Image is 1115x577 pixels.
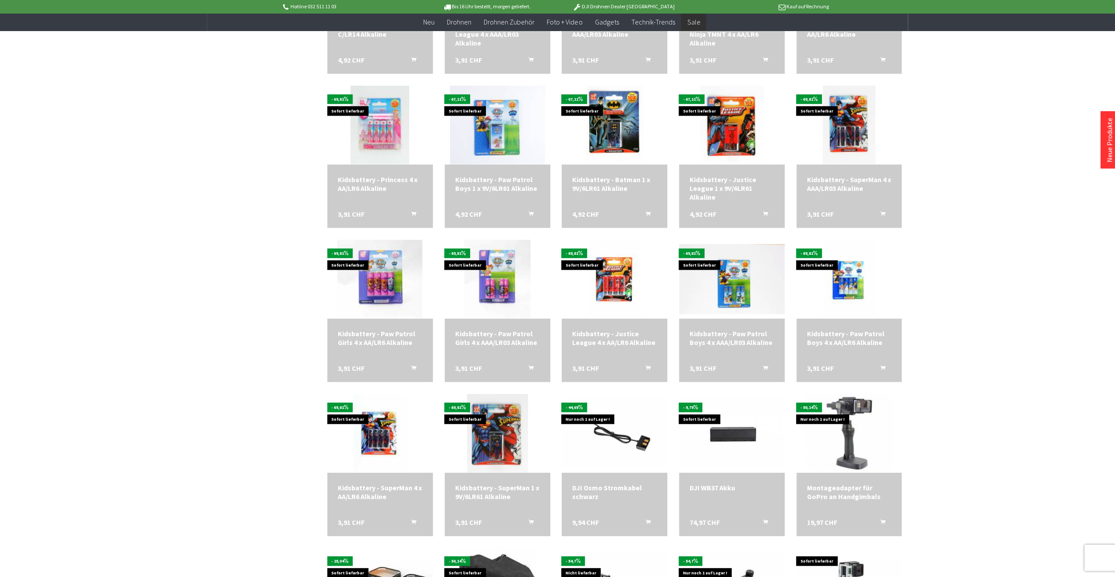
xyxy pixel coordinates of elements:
button: In den Warenkorb [869,210,890,221]
img: Kidsbattery - Paw Patrol Boys 4 x AAA/LR03 Alkaline [679,244,785,315]
span: 3,91 CHF [338,210,365,218]
a: DJI Osmo Stromkabel schwarz 9,94 CHF In den Warenkorb [572,483,657,501]
span: 74,97 CHF [690,518,720,527]
span: 3,91 CHF [807,210,834,218]
p: DJI Drohnen Dealer [GEOGRAPHIC_DATA] [555,1,692,12]
div: Kidsbattery - Paw Patrol Girls 4 x AAA/LR03 Alkaline [455,329,540,347]
a: Kidsbattery - Tortues Ninja TMNT 4 x AA/LR6 Alkaline 3,91 CHF In den Warenkorb [690,21,774,47]
a: Kidsbattery - SuperMan 1 x 9V/6LR61 Alkaline 3,91 CHF In den Warenkorb [455,483,540,501]
button: In den Warenkorb [400,56,421,67]
span: Neu [423,18,435,26]
button: In den Warenkorb [518,518,539,529]
span: 4,92 CHF [572,210,599,218]
div: Kidsbattery - Tortues Ninja TMNT 4 x AA/LR6 Alkaline [690,21,774,47]
p: Bis 16 Uhr bestellt, morgen geliefert. [418,1,555,12]
img: Kidsbattery - SuperMan 4 x AA/LR6 Alkaline [354,394,406,473]
span: 19,97 CHF [807,518,837,527]
span: 3,91 CHF [572,56,599,64]
img: Kidsbattery - SuperMan 4 x AAA/LR03 Alkaline [823,86,875,165]
button: In den Warenkorb [635,56,656,67]
span: 4,92 CHF [455,210,482,218]
img: Kidsbattery - Paw Patrol Boys 1 x 9V/6LR61 Alkaline [450,86,545,165]
div: Kidsbattery - Justice League 4 x AA/LR6 Alkaline [572,329,657,347]
div: Kidsbattery - Batman 1 x 9V/6LR61 Alkaline [572,175,657,193]
div: Montageadapter für GoPro an Handgimbals [807,483,892,501]
button: In den Warenkorb [518,364,539,375]
button: In den Warenkorb [869,56,890,67]
img: Kidsbattery - Princess 4 x AA/LR6 Alkaline [350,86,409,165]
img: Kidsbattery - Justice League 4 x AA/LR6 Alkaline [588,240,641,319]
button: In den Warenkorb [635,518,656,529]
button: In den Warenkorb [635,364,656,375]
img: Kidsbattery - Justice League 1 x 9V/6LR61 Alkaline [700,86,764,165]
button: In den Warenkorb [518,56,539,67]
img: Kidsbattery - Batman 1 x 9V/6LR61 Alkaline [586,86,643,165]
img: Kidsbattery - Paw Patrol Boys 4 x AA/LR6 Alkaline [823,240,875,319]
button: In den Warenkorb [400,210,421,221]
a: Kidsbattery - Paw Patrol Boys 4 x AA/LR6 Alkaline 3,91 CHF In den Warenkorb [807,329,892,347]
span: 3,91 CHF [572,364,599,373]
a: Kidsbattery - Paw Patrol Boys 1 x 9V/6LR61 Alkaline 4,92 CHF In den Warenkorb [455,175,540,193]
a: Kidsbattery - SuperMan 4 x AA/LR6 Alkaline 3,91 CHF In den Warenkorb [338,483,422,501]
a: Drohnen Zubehör [478,13,541,31]
button: In den Warenkorb [869,364,890,375]
span: 3,91 CHF [455,56,482,64]
span: Gadgets [595,18,619,26]
a: Kidsbattery - Paw Patrol Girls 4 x AAA/LR03 Alkaline 3,91 CHF In den Warenkorb [455,329,540,347]
span: 3,91 CHF [338,364,365,373]
img: Kidsbattery - Paw Patrol Girls 4 x AA/LR6 Alkaline [337,240,422,319]
span: 3,91 CHF [338,518,365,527]
img: Kidsbattery - Paw Patrol Girls 4 x AAA/LR03 Alkaline [464,240,531,319]
a: Kidsbattery - Justice League 4 x AAA/LR03 Alkaline 3,91 CHF In den Warenkorb [455,21,540,47]
img: DJI WB37 Akku [679,398,785,468]
a: Technik-Trends [625,13,681,31]
p: Hotline 032 511 11 03 [281,1,418,12]
a: Kidsbattery - Paw Patrol Girls 4 x AA/LR6 Alkaline 3,91 CHF In den Warenkorb [338,329,422,347]
a: Neu [417,13,441,31]
span: Drohnen Zubehör [484,18,534,26]
a: Kidsbattery - Batman 1 x 9V/6LR61 Alkaline 4,92 CHF In den Warenkorb [572,175,657,193]
span: 3,91 CHF [455,364,482,373]
div: Kidsbattery - Justice League 1 x 9V/6LR61 Alkaline [690,175,774,201]
a: DJI WB37 Akku 74,97 CHF In den Warenkorb [690,483,774,492]
button: In den Warenkorb [752,56,773,67]
a: Kidsbattery - Princess 4 x AA/LR6 Alkaline 3,91 CHF In den Warenkorb [338,175,422,193]
div: DJI WB37 Akku [690,483,774,492]
img: DJI Osmo Stromkabel schwarz [562,398,667,468]
a: Foto + Video [541,13,588,31]
img: Montageadapter für GoPro an Handgimbals [805,394,893,473]
a: Kidsbattery - Paw Patrol Boys 4 x AAA/LR03 Alkaline 3,91 CHF In den Warenkorb [690,329,774,347]
div: Kidsbattery - SuperMan 1 x 9V/6LR61 Alkaline [455,483,540,501]
a: Kidsbattery - Justice League 4 x AA/LR6 Alkaline 3,91 CHF In den Warenkorb [572,329,657,347]
button: In den Warenkorb [518,210,539,221]
div: Kidsbattery - Paw Patrol Boys 1 x 9V/6LR61 Alkaline [455,175,540,193]
a: Sale [681,13,706,31]
div: Kidsbattery - Justice League 4 x AAA/LR03 Alkaline [455,21,540,47]
span: Sale [687,18,700,26]
span: 4,92 CHF [338,56,365,64]
img: Kidsbattery - SuperMan 1 x 9V/6LR61 Alkaline [467,394,528,473]
div: DJI Osmo Stromkabel schwarz [572,483,657,501]
a: Neue Produkte [1105,118,1114,162]
span: Drohnen [447,18,471,26]
span: 3,91 CHF [690,364,716,373]
span: 3,91 CHF [807,56,834,64]
button: In den Warenkorb [400,364,421,375]
span: 3,91 CHF [690,56,716,64]
a: Drohnen [441,13,478,31]
button: In den Warenkorb [635,210,656,221]
div: Kidsbattery - SuperMan 4 x AA/LR6 Alkaline [338,483,422,501]
a: Kidsbattery - Justice League 1 x 9V/6LR61 Alkaline 4,92 CHF In den Warenkorb [690,175,774,201]
span: 9,94 CHF [572,518,599,527]
button: In den Warenkorb [752,210,773,221]
p: Kauf auf Rechnung [692,1,829,12]
a: Montageadapter für GoPro an Handgimbals 19,97 CHF In den Warenkorb [807,483,892,501]
div: Kidsbattery - Paw Patrol Girls 4 x AA/LR6 Alkaline [338,329,422,347]
div: Kidsbattery - SuperMan 4 x AAA/LR03 Alkaline [807,175,892,193]
div: Kidsbattery - Paw Patrol Boys 4 x AAA/LR03 Alkaline [690,329,774,347]
div: Kidsbattery - Paw Patrol Boys 4 x AA/LR6 Alkaline [807,329,892,347]
span: Technik-Trends [631,18,675,26]
a: Kidsbattery - SuperMan 4 x AAA/LR03 Alkaline 3,91 CHF In den Warenkorb [807,175,892,193]
span: 3,91 CHF [455,518,482,527]
span: 3,91 CHF [807,364,834,373]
